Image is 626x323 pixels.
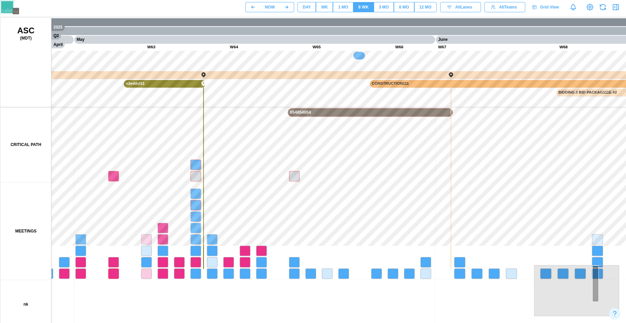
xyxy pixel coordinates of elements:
[399,4,409,11] div: 6 MO
[298,2,316,12] button: DAY
[440,2,481,12] button: AllLanes
[585,2,595,12] a: View Project
[414,2,437,12] button: 12 MO
[333,2,353,12] button: 1 MO
[394,2,414,12] button: 6 MO
[316,2,333,12] button: WK
[374,2,394,12] button: 3 MO
[303,4,311,11] div: DAY
[484,2,525,12] button: AllTeams
[265,4,275,11] div: NOW
[611,2,621,12] button: Open Drawer
[499,2,517,12] span: All Teams
[260,2,279,12] button: NOW
[598,2,608,12] button: Refresh Grid
[321,4,328,11] div: WK
[379,4,389,11] div: 3 MO
[353,2,374,12] button: 8 WK
[358,4,369,11] div: 8 WK
[529,2,564,12] a: Grid View
[419,4,432,11] div: 12 MO
[338,4,348,11] div: 1 MO
[540,2,559,12] span: Grid View
[455,2,472,12] span: All Lanes
[567,1,579,13] a: Notifications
